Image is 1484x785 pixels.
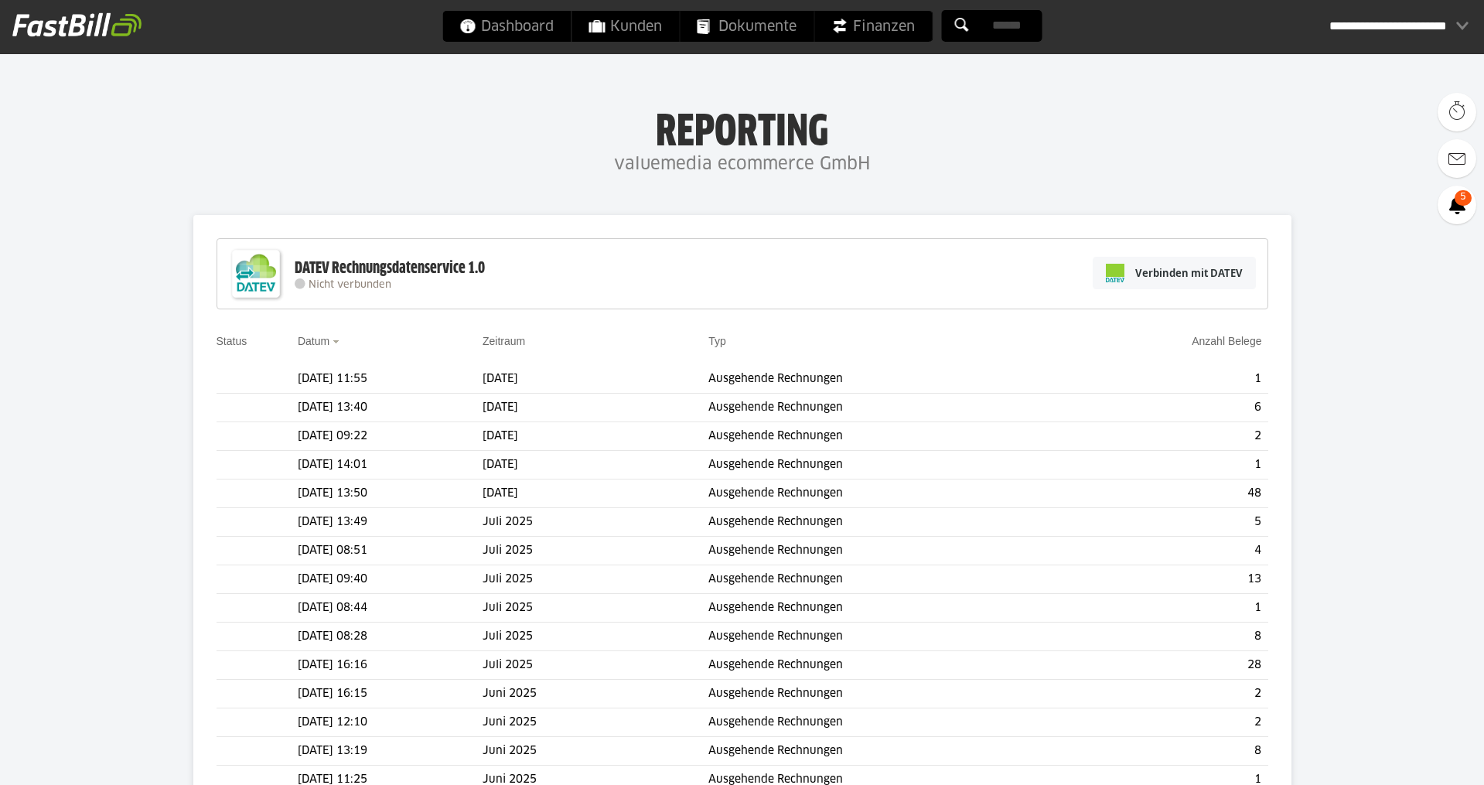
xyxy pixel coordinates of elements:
img: fastbill_logo_white.png [12,12,142,37]
td: Juni 2025 [483,737,708,766]
td: 2 [1066,680,1267,708]
td: Ausgehende Rechnungen [708,623,1066,651]
a: Verbinden mit DATEV [1093,257,1256,289]
td: Ausgehende Rechnungen [708,394,1066,422]
td: [DATE] 08:51 [298,537,483,565]
img: pi-datev-logo-farbig-24.svg [1106,264,1124,282]
td: Ausgehende Rechnungen [708,537,1066,565]
td: [DATE] 14:01 [298,451,483,480]
td: [DATE] [483,480,708,508]
span: Finanzen [831,11,915,42]
img: sort_desc.gif [333,340,343,343]
td: 48 [1066,480,1267,508]
td: 1 [1066,451,1267,480]
a: Finanzen [814,11,932,42]
a: Datum [298,335,329,347]
td: Ausgehende Rechnungen [708,565,1066,594]
td: 6 [1066,394,1267,422]
td: [DATE] 13:19 [298,737,483,766]
td: 2 [1066,708,1267,737]
a: Dashboard [442,11,571,42]
td: Juli 2025 [483,623,708,651]
a: Typ [708,335,726,347]
td: Ausgehende Rechnungen [708,508,1066,537]
td: Ausgehende Rechnungen [708,480,1066,508]
td: Ausgehende Rechnungen [708,451,1066,480]
td: Juli 2025 [483,651,708,680]
a: Kunden [571,11,679,42]
td: Juli 2025 [483,565,708,594]
img: DATEV-Datenservice Logo [225,243,287,305]
td: 2 [1066,422,1267,451]
a: Zeitraum [483,335,525,347]
td: [DATE] 13:50 [298,480,483,508]
td: 8 [1066,623,1267,651]
div: DATEV Rechnungsdatenservice 1.0 [295,258,485,278]
td: Juli 2025 [483,537,708,565]
a: Status [217,335,247,347]
iframe: Öffnet ein Widget, in dem Sie weitere Informationen finden [1363,739,1469,777]
td: 28 [1066,651,1267,680]
td: [DATE] 13:49 [298,508,483,537]
td: 1 [1066,594,1267,623]
td: Juni 2025 [483,708,708,737]
span: Kunden [588,11,662,42]
td: 1 [1066,365,1267,394]
a: 5 [1438,186,1476,224]
td: Ausgehende Rechnungen [708,680,1066,708]
span: 5 [1455,190,1472,206]
td: Ausgehende Rechnungen [708,594,1066,623]
td: [DATE] [483,394,708,422]
a: Anzahl Belege [1192,335,1261,347]
td: Ausgehende Rechnungen [708,651,1066,680]
td: [DATE] 12:10 [298,708,483,737]
td: [DATE] 09:40 [298,565,483,594]
span: Nicht verbunden [309,280,391,290]
a: Dokumente [680,11,814,42]
td: [DATE] [483,451,708,480]
td: 8 [1066,737,1267,766]
td: 4 [1066,537,1267,565]
td: [DATE] 11:55 [298,365,483,394]
td: 5 [1066,508,1267,537]
td: [DATE] 08:44 [298,594,483,623]
td: [DATE] 08:28 [298,623,483,651]
span: Dashboard [459,11,554,42]
td: [DATE] 09:22 [298,422,483,451]
td: 13 [1066,565,1267,594]
td: Ausgehende Rechnungen [708,365,1066,394]
td: Ausgehende Rechnungen [708,708,1066,737]
td: Juli 2025 [483,508,708,537]
h1: Reporting [155,109,1329,149]
td: Ausgehende Rechnungen [708,737,1066,766]
td: [DATE] 13:40 [298,394,483,422]
td: [DATE] 16:15 [298,680,483,708]
td: [DATE] 16:16 [298,651,483,680]
td: Juni 2025 [483,680,708,708]
td: Ausgehende Rechnungen [708,422,1066,451]
td: [DATE] [483,422,708,451]
td: [DATE] [483,365,708,394]
span: Dokumente [697,11,797,42]
td: Juli 2025 [483,594,708,623]
span: Verbinden mit DATEV [1135,265,1243,281]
